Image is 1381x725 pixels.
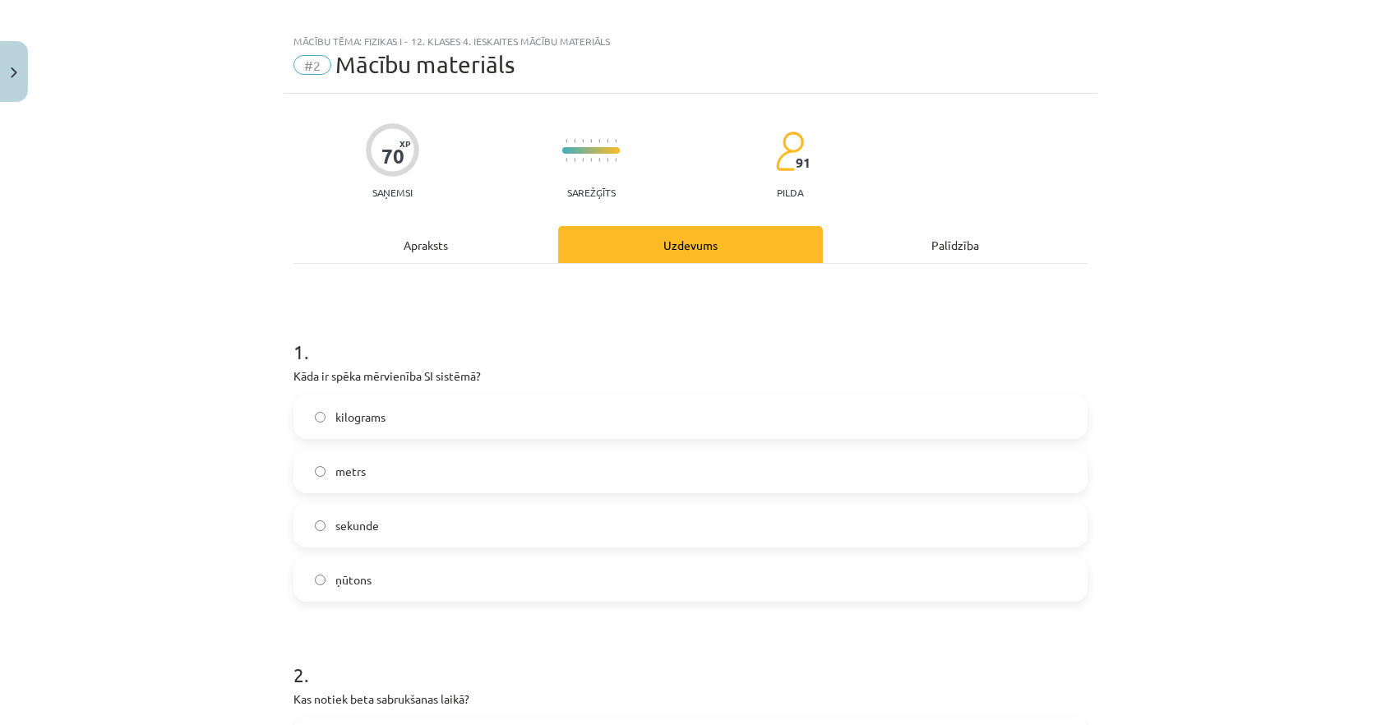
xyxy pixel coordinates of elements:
[823,226,1088,263] div: Palīdzība
[558,226,823,263] div: Uzdevums
[315,466,326,477] input: metrs
[607,158,608,162] img: icon-short-line-57e1e144782c952c97e751825c79c345078a6d821885a25fce030b3d8c18986b.svg
[366,187,419,198] p: Saņemsi
[335,51,515,78] span: Mācību materiāls
[566,158,567,162] img: icon-short-line-57e1e144782c952c97e751825c79c345078a6d821885a25fce030b3d8c18986b.svg
[582,158,584,162] img: icon-short-line-57e1e144782c952c97e751825c79c345078a6d821885a25fce030b3d8c18986b.svg
[315,412,326,423] input: kilograms
[293,690,1088,708] p: Kas notiek beta sabrukšanas laikā?
[598,139,600,143] img: icon-short-line-57e1e144782c952c97e751825c79c345078a6d821885a25fce030b3d8c18986b.svg
[293,55,331,75] span: #2
[335,571,372,589] span: ņūtons
[400,139,410,148] span: XP
[335,463,366,480] span: metrs
[590,139,592,143] img: icon-short-line-57e1e144782c952c97e751825c79c345078a6d821885a25fce030b3d8c18986b.svg
[566,139,567,143] img: icon-short-line-57e1e144782c952c97e751825c79c345078a6d821885a25fce030b3d8c18986b.svg
[11,67,17,78] img: icon-close-lesson-0947bae3869378f0d4975bcd49f059093ad1ed9edebbc8119c70593378902aed.svg
[335,517,379,534] span: sekunde
[582,139,584,143] img: icon-short-line-57e1e144782c952c97e751825c79c345078a6d821885a25fce030b3d8c18986b.svg
[615,158,617,162] img: icon-short-line-57e1e144782c952c97e751825c79c345078a6d821885a25fce030b3d8c18986b.svg
[293,635,1088,686] h1: 2 .
[590,158,592,162] img: icon-short-line-57e1e144782c952c97e751825c79c345078a6d821885a25fce030b3d8c18986b.svg
[381,145,404,168] div: 70
[574,139,575,143] img: icon-short-line-57e1e144782c952c97e751825c79c345078a6d821885a25fce030b3d8c18986b.svg
[607,139,608,143] img: icon-short-line-57e1e144782c952c97e751825c79c345078a6d821885a25fce030b3d8c18986b.svg
[293,226,558,263] div: Apraksts
[315,575,326,585] input: ņūtons
[615,139,617,143] img: icon-short-line-57e1e144782c952c97e751825c79c345078a6d821885a25fce030b3d8c18986b.svg
[796,155,811,170] span: 91
[315,520,326,531] input: sekunde
[574,158,575,162] img: icon-short-line-57e1e144782c952c97e751825c79c345078a6d821885a25fce030b3d8c18986b.svg
[567,187,616,198] p: Sarežģīts
[777,187,803,198] p: pilda
[775,131,804,172] img: students-c634bb4e5e11cddfef0936a35e636f08e4e9abd3cc4e673bd6f9a4125e45ecb1.svg
[293,312,1088,362] h1: 1 .
[335,409,386,426] span: kilograms
[293,367,1088,385] p: Kāda ir spēka mērvienība SI sistēmā?
[293,35,1088,47] div: Mācību tēma: Fizikas i - 12. klases 4. ieskaites mācību materiāls
[598,158,600,162] img: icon-short-line-57e1e144782c952c97e751825c79c345078a6d821885a25fce030b3d8c18986b.svg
